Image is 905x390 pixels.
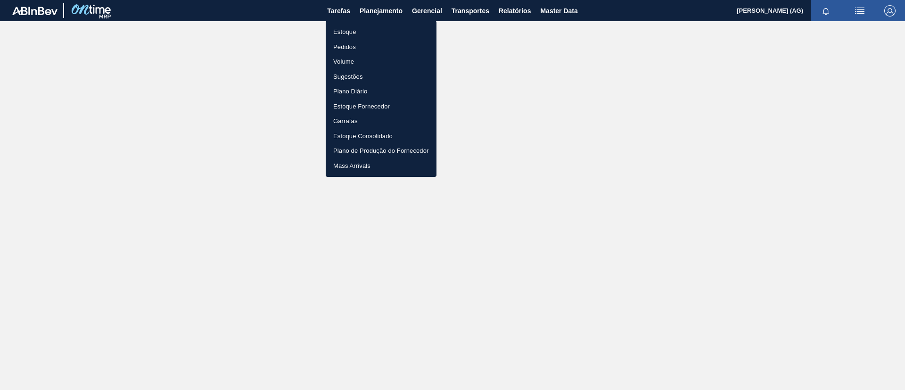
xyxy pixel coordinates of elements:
[326,69,436,84] a: Sugestões
[326,114,436,129] a: Garrafas
[326,99,436,114] a: Estoque Fornecedor
[326,54,436,69] a: Volume
[326,40,436,55] a: Pedidos
[326,158,436,174] a: Mass Arrivals
[326,84,436,99] a: Plano Diário
[326,143,436,158] a: Plano de Produção do Fornecedor
[326,25,436,40] a: Estoque
[326,129,436,144] a: Estoque Consolidado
